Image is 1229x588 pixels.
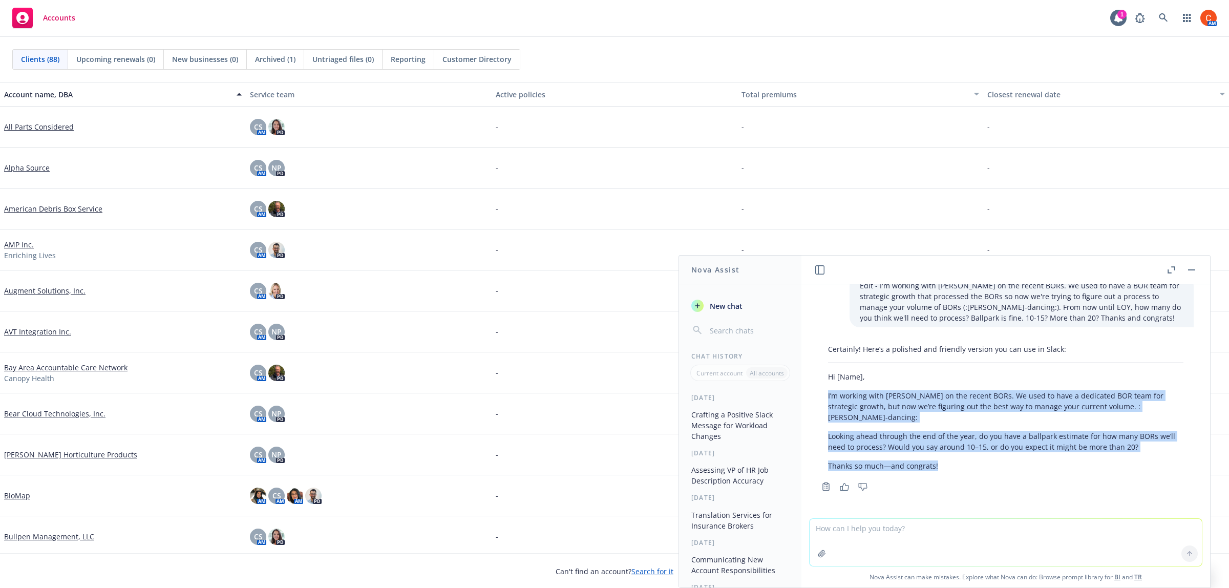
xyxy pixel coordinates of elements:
div: Chat History [679,352,801,361]
img: photo [1200,10,1217,26]
span: Reporting [391,54,426,65]
span: CS [254,121,263,132]
p: Looking ahead through the end of the year, do you have a ballpark estimate for how many BORs we’l... [828,431,1183,452]
a: TR [1134,573,1142,581]
img: photo [268,365,285,381]
span: Upcoming renewals (0) [76,54,155,65]
span: NP [271,162,282,173]
button: New chat [687,297,793,315]
img: photo [268,119,285,135]
span: CS [254,449,263,460]
span: - [496,121,498,132]
p: Certainly! Here’s a polished and friendly version you can use in Slack: [828,344,1183,354]
p: Thanks so much—and congrats! [828,460,1183,471]
span: NP [271,408,282,419]
img: photo [287,488,303,504]
span: - [987,121,990,132]
button: Communicating New Account Responsibilities [687,551,793,579]
div: Account name, DBA [4,89,230,100]
span: NP [271,449,282,460]
span: - [741,121,744,132]
span: - [496,490,498,501]
div: Active policies [496,89,733,100]
img: photo [268,242,285,258]
div: [DATE] [679,493,801,502]
div: Closest renewal date [987,89,1214,100]
span: CS [254,203,263,214]
span: New businesses (0) [172,54,238,65]
button: Total premiums [737,82,983,107]
span: Customer Directory [442,54,512,65]
div: Service team [250,89,488,100]
p: All accounts [750,369,784,377]
img: photo [268,529,285,545]
span: Enriching Lives [4,250,56,261]
img: photo [268,283,285,299]
img: photo [250,488,266,504]
div: 1 [1117,10,1127,19]
button: Active policies [492,82,737,107]
p: Current account [696,369,743,377]
span: NP [271,326,282,337]
p: Hi [Name], [828,371,1183,382]
button: Thumbs down [855,479,871,494]
span: - [496,285,498,296]
span: - [496,408,498,419]
div: [DATE] [679,393,801,402]
span: Accounts [43,14,75,22]
span: - [496,162,498,173]
span: - [496,367,498,378]
a: Alpha Source [4,162,50,173]
span: CS [254,326,263,337]
h1: Nova Assist [691,264,739,275]
span: - [496,203,498,214]
a: Switch app [1177,8,1197,28]
span: - [741,162,744,173]
div: [DATE] [679,538,801,547]
span: - [496,531,498,542]
div: [DATE] [679,449,801,457]
a: BioMap [4,490,30,501]
button: Crafting a Positive Slack Message for Workload Changes [687,406,793,445]
span: CS [254,285,263,296]
a: AVT Integration Inc. [4,326,71,337]
span: - [741,203,744,214]
div: Total premiums [741,89,968,100]
a: Bullpen Management, LLC [4,531,94,542]
span: - [496,326,498,337]
p: Edit - I'm working with [PERSON_NAME] on the recent BORs. We used to have a BOR team for strategi... [860,280,1183,323]
img: photo [268,201,285,217]
a: All Parts Considered [4,121,74,132]
p: I’m working with [PERSON_NAME] on the recent BORs. We used to have a dedicated BOR team for strat... [828,390,1183,423]
span: Clients (88) [21,54,59,65]
a: American Debris Box Service [4,203,102,214]
span: CS [254,244,263,255]
input: Search chats [708,323,789,338]
a: Bear Cloud Technologies, Inc. [4,408,105,419]
span: Untriaged files (0) [312,54,374,65]
span: - [987,244,990,255]
a: Search for it [631,566,673,576]
span: - [987,162,990,173]
button: Translation Services for Insurance Brokers [687,507,793,534]
span: CS [272,490,281,501]
a: Accounts [8,4,79,32]
span: - [741,244,744,255]
span: CS [254,408,263,419]
span: New chat [708,301,743,311]
svg: Copy to clipboard [821,482,831,491]
span: Archived (1) [255,54,295,65]
button: Service team [246,82,492,107]
a: [PERSON_NAME] Horticulture Products [4,449,137,460]
span: - [496,449,498,460]
span: - [496,244,498,255]
a: AMP Inc. [4,239,34,250]
span: CS [254,531,263,542]
a: Bay Area Accountable Care Network [4,362,128,373]
a: BI [1114,573,1120,581]
span: CS [254,367,263,378]
a: Report a Bug [1130,8,1150,28]
span: - [987,203,990,214]
span: Can't find an account? [556,566,673,577]
a: Search [1153,8,1174,28]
